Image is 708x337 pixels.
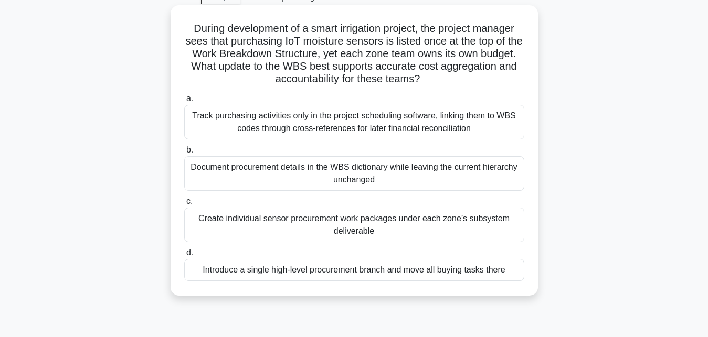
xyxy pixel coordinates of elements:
[184,259,524,281] div: Introduce a single high-level procurement branch and move all buying tasks there
[186,197,193,205] span: c.
[184,105,524,139] div: Track purchasing activities only in the project scheduling software, linking them to WBS codes th...
[186,145,193,154] span: b.
[186,248,193,257] span: d.
[184,208,524,242] div: Create individual sensor procurement work packages under each zone’s subsystem deliverable
[183,22,525,86] h5: During development of a smart irrigation project, the project manager sees that purchasing IoT mo...
[184,156,524,191] div: Document procurement details in the WBS dictionary while leaving the current hierarchy unchanged
[186,94,193,103] span: a.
